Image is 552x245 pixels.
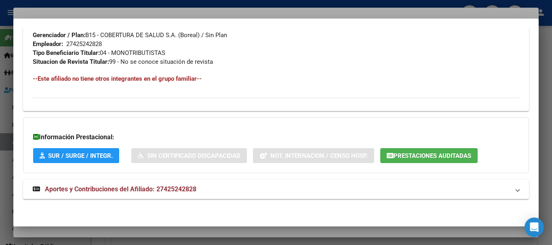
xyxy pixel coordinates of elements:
[23,180,529,199] mat-expansion-panel-header: Aportes y Contribuciones del Afiliado: 27425242828
[33,58,109,65] strong: Situacion de Revista Titular:
[33,31,227,39] span: B15 - COBERTURA DE SALUD S.A. (Boreal) / Sin Plan
[66,40,102,48] div: 27425242828
[394,152,471,159] span: Prestaciones Auditadas
[48,152,113,159] span: SUR / SURGE / INTEGR.
[33,31,85,39] strong: Gerenciador / Plan:
[147,152,240,159] span: Sin Certificado Discapacidad
[33,49,165,57] span: 04 - MONOTRIBUTISTAS
[33,132,519,142] h3: Información Prestacional:
[33,40,63,48] strong: Empleador:
[253,148,374,163] button: Not. Internacion / Censo Hosp.
[33,148,119,163] button: SUR / SURGE / INTEGR.
[33,49,100,57] strong: Tipo Beneficiario Titular:
[33,74,519,83] h4: --Este afiliado no tiene otros integrantes en el grupo familiar--
[380,148,478,163] button: Prestaciones Auditadas
[525,218,544,237] div: Open Intercom Messenger
[45,185,196,193] span: Aportes y Contribuciones del Afiliado: 27425242828
[131,148,247,163] button: Sin Certificado Discapacidad
[270,152,368,159] span: Not. Internacion / Censo Hosp.
[33,58,213,65] span: 99 - No se conoce situación de revista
